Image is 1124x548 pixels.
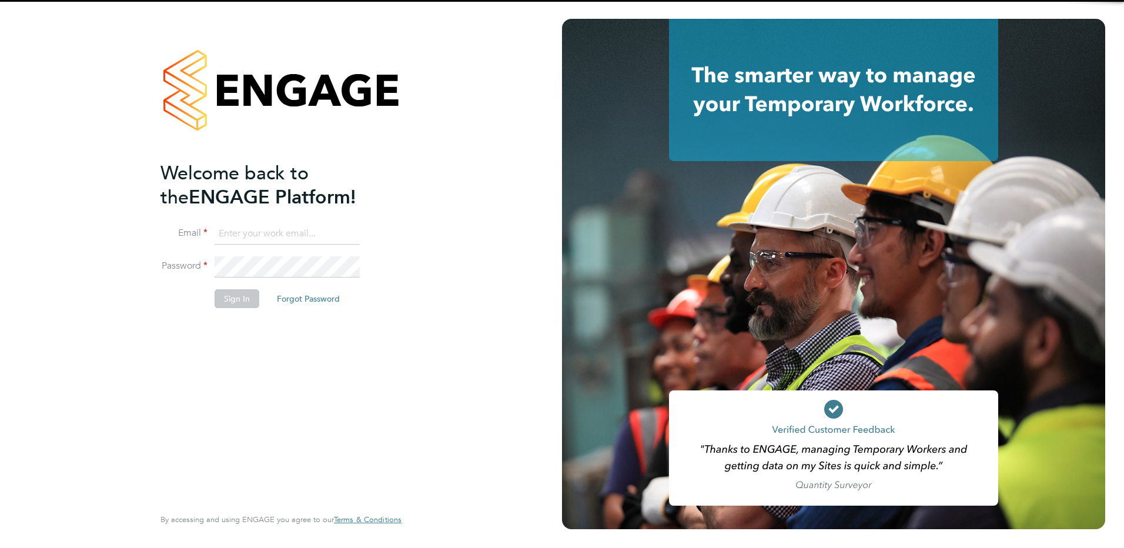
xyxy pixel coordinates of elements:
[160,260,208,272] label: Password
[267,289,349,308] button: Forgot Password
[215,289,259,308] button: Sign In
[334,515,402,524] a: Terms & Conditions
[215,223,360,245] input: Enter your work email...
[160,227,208,239] label: Email
[160,161,390,209] h2: ENGAGE Platform!
[160,514,402,524] span: By accessing and using ENGAGE you agree to our
[334,514,402,524] span: Terms & Conditions
[160,162,309,209] span: Welcome back to the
